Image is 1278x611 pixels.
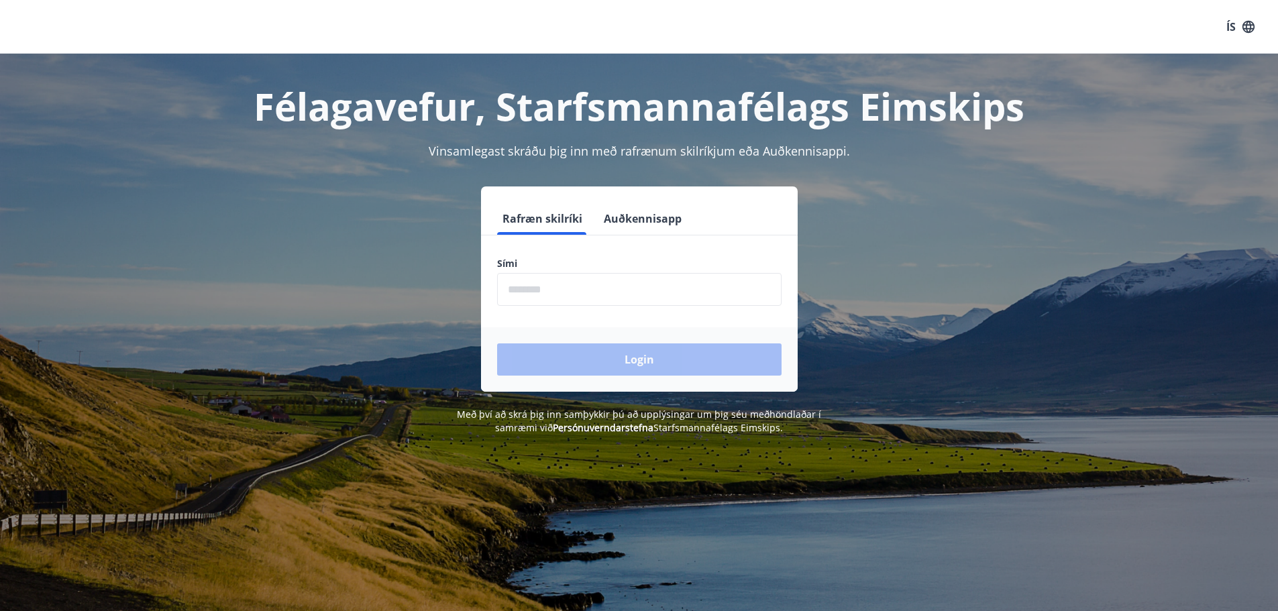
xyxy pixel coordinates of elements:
span: Vinsamlegast skráðu þig inn með rafrænum skilríkjum eða Auðkennisappi. [429,143,850,159]
span: Með því að skrá þig inn samþykkir þú að upplýsingar um þig séu meðhöndlaðar í samræmi við Starfsm... [457,408,821,434]
a: Persónuverndarstefna [553,421,653,434]
h1: Félagavefur, Starfsmannafélags Eimskips [172,80,1106,131]
button: Auðkennisapp [598,203,687,235]
button: Rafræn skilríki [497,203,588,235]
button: ÍS [1219,15,1262,39]
label: Sími [497,257,782,270]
